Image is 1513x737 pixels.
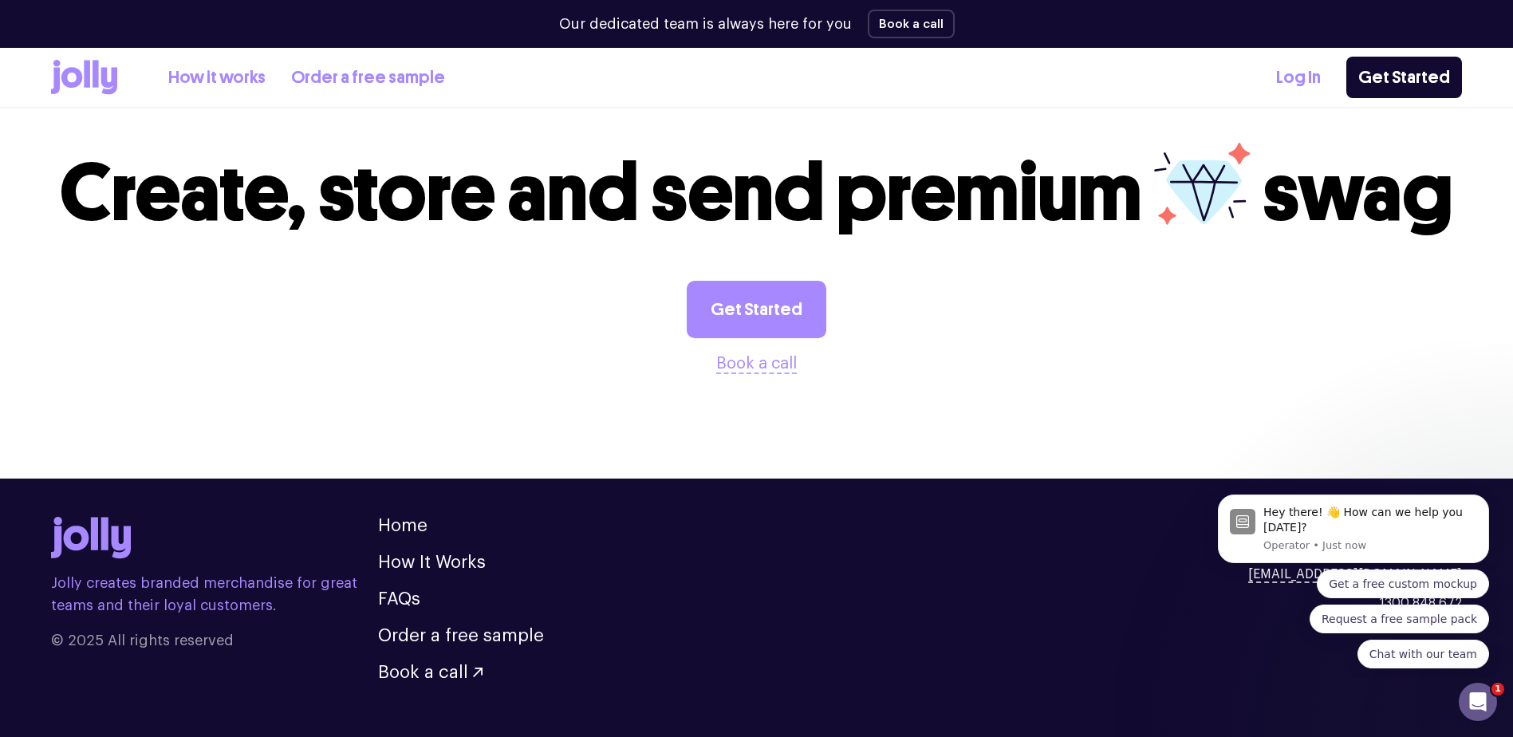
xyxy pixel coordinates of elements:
[378,664,468,681] span: Book a call
[51,572,378,617] p: Jolly creates branded merchandise for great teams and their loyal customers.
[1276,65,1321,91] a: Log In
[291,65,445,91] a: Order a free sample
[378,664,483,681] button: Book a call
[1346,57,1462,98] a: Get Started
[1459,683,1497,721] iframe: Intercom live chat
[51,629,378,652] span: © 2025 All rights reserved
[687,281,826,338] a: Get Started
[60,144,1142,241] span: Create, store and send premium
[716,351,797,376] button: Book a call
[168,65,266,91] a: How it works
[1491,683,1504,696] span: 1
[378,517,428,534] a: Home
[378,554,486,571] a: How It Works
[868,10,955,38] button: Book a call
[559,14,852,35] p: Our dedicated team is always here for you
[378,627,544,644] a: Order a free sample
[378,590,420,608] a: FAQs
[1194,480,1513,678] iframe: Intercom notifications message
[1263,144,1453,241] span: swag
